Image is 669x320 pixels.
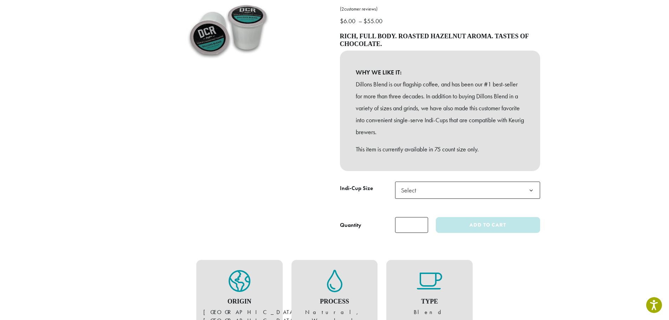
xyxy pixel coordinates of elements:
span: $ [363,17,367,25]
a: (2customer reviews) [340,6,540,13]
h4: Process [299,298,371,306]
b: WHY WE LIKE IT: [356,66,524,78]
h4: Rich, full body. Roasted hazelnut aroma. Tastes of chocolate. [340,33,540,48]
p: Dillons Blend is our flagship coffee, and has been our #1 best-seller for more than three decades... [356,78,524,138]
div: Quantity [340,221,361,229]
bdi: 6.00 [340,17,357,25]
span: Select [395,182,540,199]
h4: Origin [203,298,276,306]
span: 2 [341,6,344,12]
p: This item is currently available in 75 count size only. [356,143,524,155]
span: $ [340,17,343,25]
h4: Type [393,298,466,306]
span: – [359,17,362,25]
bdi: 55.00 [363,17,384,25]
input: Product quantity [395,217,428,233]
label: Indi-Cup Size [340,183,395,194]
button: Add to cart [436,217,540,233]
figure: Blend [393,270,466,317]
span: Select [398,183,423,197]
